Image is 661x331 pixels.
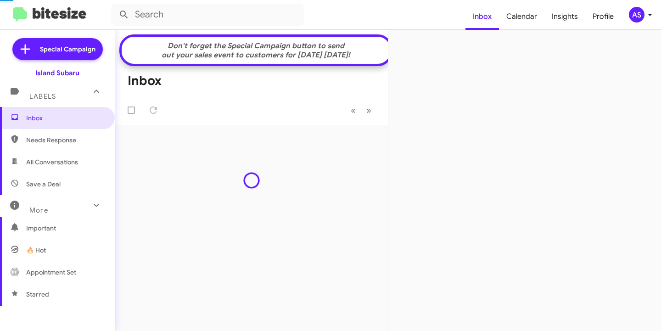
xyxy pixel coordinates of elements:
span: Labels [29,92,56,101]
input: Search [111,4,304,26]
span: Starred [26,290,49,299]
a: Insights [544,3,585,30]
span: 🔥 Hot [26,246,46,255]
a: Special Campaign [12,38,103,60]
a: Profile [585,3,621,30]
button: Next [361,101,377,120]
span: More [29,206,48,214]
span: « [351,105,356,116]
span: Needs Response [26,135,104,145]
div: Island Subaru [35,68,79,78]
button: AS [621,7,651,22]
span: Inbox [26,113,104,123]
div: Don't forget the Special Campaign button to send out your sales event to customers for [DATE] [DA... [126,41,386,60]
span: Special Campaign [40,45,95,54]
a: Calendar [499,3,544,30]
button: Previous [345,101,361,120]
span: Important [26,224,104,233]
div: AS [629,7,644,22]
span: Appointment Set [26,268,76,277]
span: » [366,105,371,116]
span: All Conversations [26,157,78,167]
h1: Inbox [128,73,162,88]
span: Save a Deal [26,180,61,189]
nav: Page navigation example [346,101,377,120]
a: Inbox [465,3,499,30]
